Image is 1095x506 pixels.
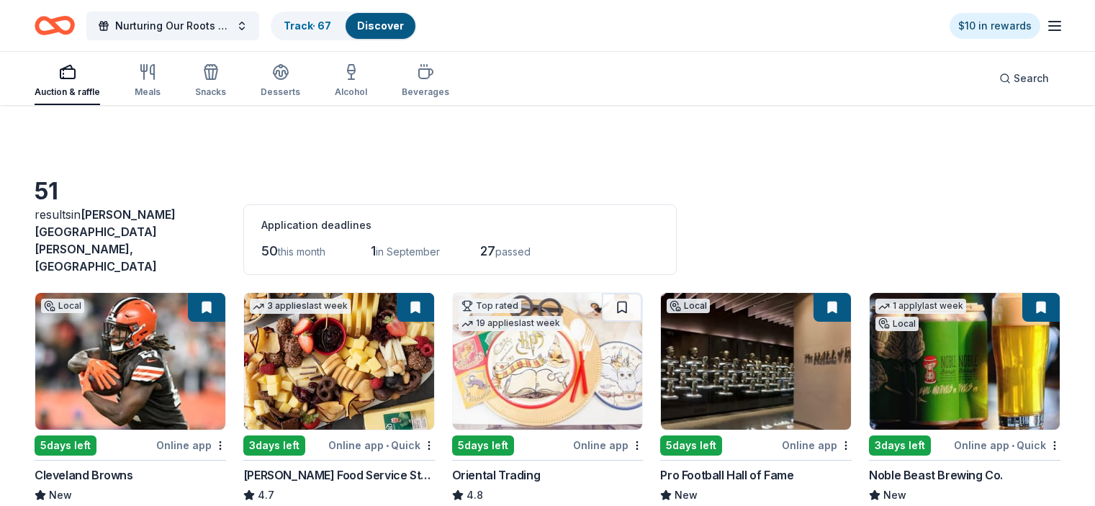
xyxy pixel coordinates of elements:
img: Image for Oriental Trading [453,293,643,430]
span: 1 [371,243,376,258]
span: 4.8 [467,487,483,504]
div: [PERSON_NAME] Food Service Store [243,466,435,484]
span: in [35,207,176,274]
button: Track· 67Discover [271,12,417,40]
button: Desserts [261,58,300,105]
div: Cleveland Browns [35,466,133,484]
button: Nurturing Our Roots - Reaching for the Sky Dougbe River School Gala 2025 [86,12,259,40]
div: results [35,206,226,275]
a: Discover [357,19,404,32]
span: Search [1014,70,1049,87]
span: • [1011,440,1014,451]
button: Search [988,64,1060,93]
span: Nurturing Our Roots - Reaching for the Sky Dougbe River School Gala 2025 [115,17,230,35]
span: passed [495,245,531,258]
a: $10 in rewards [950,13,1040,39]
div: 5 days left [660,435,722,456]
div: 5 days left [452,435,514,456]
span: [PERSON_NAME][GEOGRAPHIC_DATA][PERSON_NAME], [GEOGRAPHIC_DATA] [35,207,176,274]
span: in September [376,245,440,258]
img: Image for Gordon Food Service Store [244,293,434,430]
span: this month [278,245,325,258]
a: Track· 67 [284,19,331,32]
div: Local [875,317,919,331]
div: 3 days left [243,435,305,456]
span: New [675,487,698,504]
span: 4.7 [258,487,274,504]
button: Meals [135,58,161,105]
img: Image for Noble Beast Brewing Co. [870,293,1060,430]
img: Image for Cleveland Browns [35,293,225,430]
div: Noble Beast Brewing Co. [869,466,1003,484]
div: Auction & raffle [35,86,100,98]
div: 3 days left [869,435,931,456]
span: 50 [261,243,278,258]
div: Oriental Trading [452,466,541,484]
div: 3 applies last week [250,299,351,314]
a: Home [35,9,75,42]
div: Online app [782,436,852,454]
button: Alcohol [335,58,367,105]
div: 51 [35,177,226,206]
div: Pro Football Hall of Fame [660,466,793,484]
div: Online app [156,436,226,454]
span: 27 [480,243,495,258]
button: Auction & raffle [35,58,100,105]
div: Local [667,299,710,313]
span: New [883,487,906,504]
div: Top rated [459,299,521,313]
div: Online app Quick [328,436,435,454]
div: Beverages [402,86,449,98]
button: Beverages [402,58,449,105]
div: 5 days left [35,435,96,456]
div: Online app Quick [954,436,1060,454]
div: Desserts [261,86,300,98]
div: Online app [573,436,643,454]
div: Local [41,299,84,313]
div: 1 apply last week [875,299,966,314]
button: Snacks [195,58,226,105]
div: Snacks [195,86,226,98]
div: Alcohol [335,86,367,98]
span: New [49,487,72,504]
div: Meals [135,86,161,98]
div: 19 applies last week [459,316,563,331]
span: • [386,440,389,451]
img: Image for Pro Football Hall of Fame [661,293,851,430]
div: Application deadlines [261,217,659,234]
